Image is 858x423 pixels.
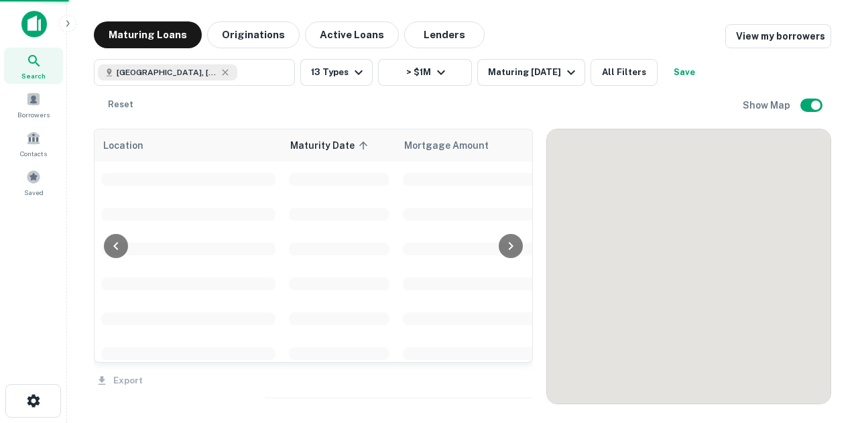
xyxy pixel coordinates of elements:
[95,129,282,162] th: Location
[17,109,50,120] span: Borrowers
[4,164,63,200] a: Saved
[488,64,579,80] div: Maturing [DATE]
[94,21,202,48] button: Maturing Loans
[282,129,396,162] th: Maturity Date
[591,59,658,86] button: All Filters
[743,98,792,113] h6: Show Map
[21,70,46,81] span: Search
[300,59,373,86] button: 13 Types
[20,148,47,159] span: Contacts
[663,59,706,86] button: Save your search to get updates of matches that match your search criteria.
[4,48,63,84] a: Search
[117,66,217,78] span: [GEOGRAPHIC_DATA], [GEOGRAPHIC_DATA], [GEOGRAPHIC_DATA]
[21,11,47,38] img: capitalize-icon.png
[207,21,300,48] button: Originations
[725,24,831,48] a: View my borrowers
[404,21,485,48] button: Lenders
[378,59,472,86] button: > $1M
[305,21,399,48] button: Active Loans
[290,137,372,154] span: Maturity Date
[791,316,858,380] iframe: Chat Widget
[24,187,44,198] span: Saved
[547,129,831,404] div: 0
[99,91,142,118] button: Reset
[477,59,585,86] button: Maturing [DATE]
[4,86,63,123] a: Borrowers
[404,137,506,154] span: Mortgage Amount
[396,129,544,162] th: Mortgage Amount
[4,125,63,162] a: Contacts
